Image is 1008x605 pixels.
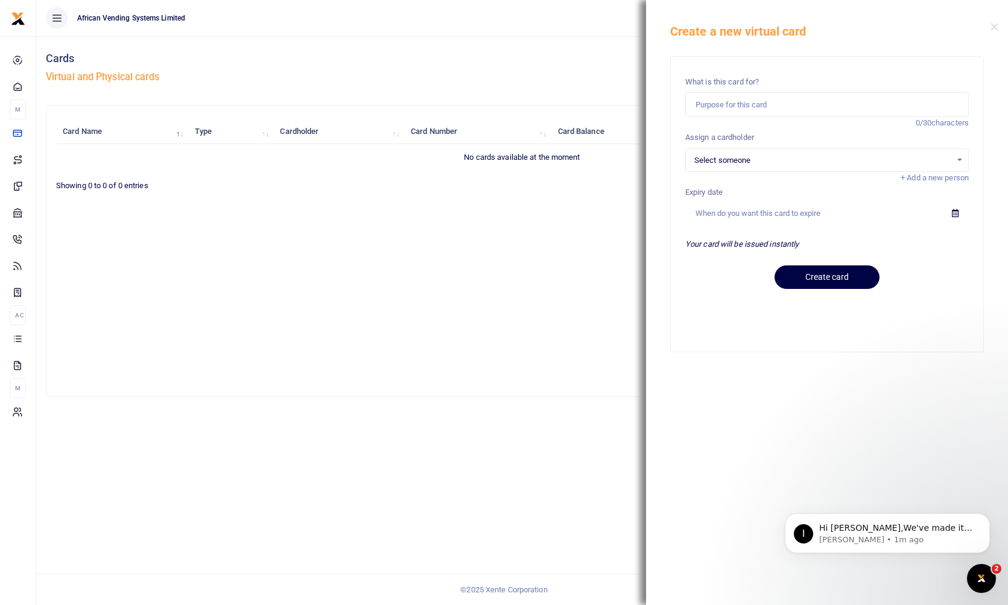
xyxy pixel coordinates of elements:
th: Card Balance: activate to sort column ascending [551,119,697,145]
h5: Create a new virtual card [670,24,991,39]
span: African Vending Systems Limited [72,13,190,24]
span: 0/30 [916,118,931,127]
li: Ac [10,305,26,325]
span: Add a new person [899,173,969,182]
li: M [10,100,26,119]
th: Card Number: activate to sort column ascending [404,119,551,145]
h4: Cards [46,52,998,65]
th: Type: activate to sort column ascending [188,119,274,145]
p: Your card will be issued instantly [685,238,969,251]
th: Card Name: activate to sort column descending [56,119,188,145]
div: Showing 0 to 0 of 0 entries [56,173,440,192]
li: M [10,378,26,398]
a: logo-small logo-large logo-large [11,13,25,22]
iframe: Intercom notifications message [767,488,1008,572]
td: No cards available at the moment [56,144,988,169]
label: What is this card for? [685,76,759,88]
label: Assign a cardholder [685,131,754,144]
span: characters [931,118,969,127]
img: logo-small [11,11,25,26]
span: Select someone [694,154,951,166]
input: Purpose for this card [685,92,969,117]
iframe: Intercom live chat [967,564,996,593]
span: 2 [992,564,1001,574]
th: Cardholder: activate to sort column ascending [273,119,404,145]
button: Close [991,23,998,31]
label: Expiry date [685,186,723,198]
input: When do you want this card to expire [685,203,942,224]
button: Create card [775,265,880,289]
h5: Virtual and Physical cards [46,71,998,83]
